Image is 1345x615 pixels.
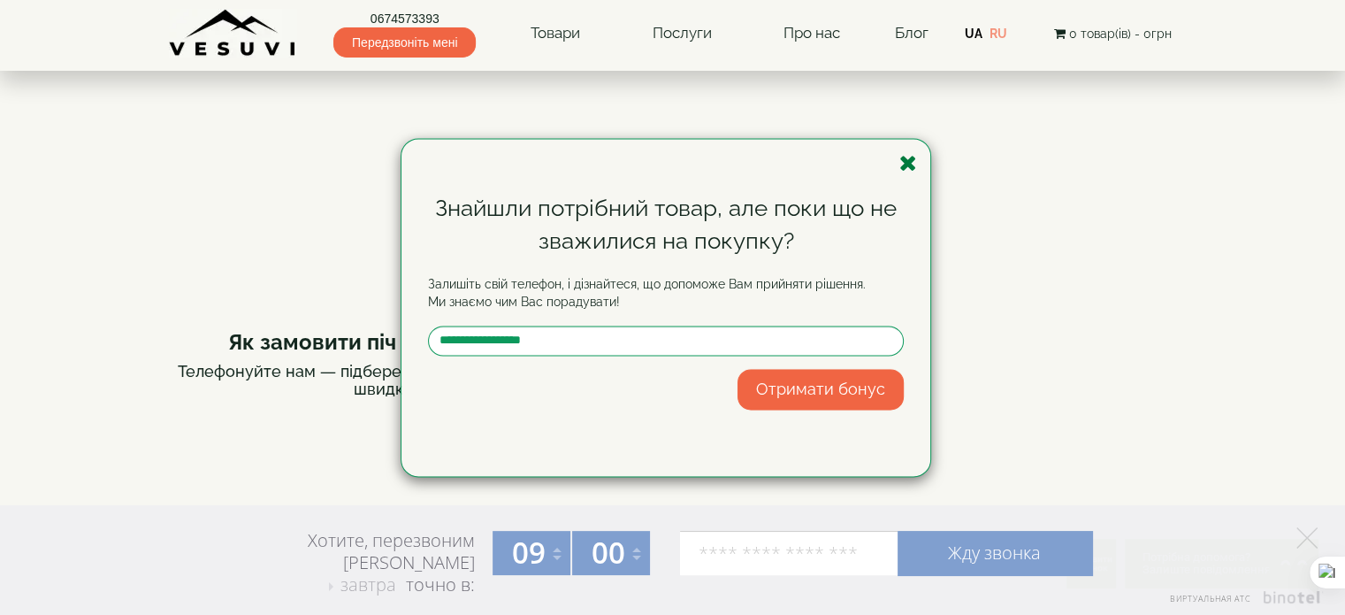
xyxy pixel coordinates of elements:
span: 09 [512,533,546,573]
a: Жду звонка [898,531,1092,575]
div: Знайшли потрібний товар, але поки що не зважилися на покупку? [428,192,904,258]
span: 00 [592,533,625,573]
div: Хотите, перезвоним [PERSON_NAME] точно в: [240,529,475,598]
button: Отримати бонус [737,369,904,410]
p: Залишіть свій телефон, і дізнайтеся, що допоможе Вам прийняти рішення. Ми знаємо чим Вас порадувати! [428,275,904,311]
span: Виртуальная АТС [1170,593,1251,604]
span: завтра [340,573,396,596]
a: Виртуальная АТС [1159,591,1323,615]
